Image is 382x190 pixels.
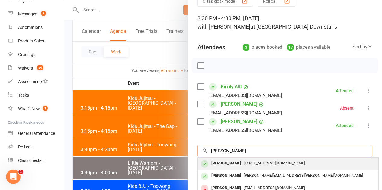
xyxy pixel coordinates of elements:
div: General attendance [18,131,55,136]
div: Product Sales [18,39,44,43]
input: Search to add attendees [197,145,372,157]
a: General attendance kiosk mode [8,127,64,140]
div: Attended [336,123,354,128]
div: places booked [243,43,282,51]
span: [EMAIL_ADDRESS][DOMAIN_NAME] [244,185,305,190]
div: Gradings [18,52,35,57]
a: Tasks [8,89,64,102]
iframe: Intercom live chat [6,170,21,184]
a: Automations [8,21,64,34]
a: Product Sales [8,34,64,48]
div: Absent [340,106,354,110]
span: 1 [41,11,46,16]
div: Tasks [18,93,29,98]
a: Messages 1 [8,7,64,21]
div: [EMAIL_ADDRESS][DOMAIN_NAME] [209,92,282,99]
a: [PERSON_NAME] [221,117,257,126]
a: Roll call [8,140,64,154]
div: Attended [336,89,354,93]
div: Messages [18,11,37,16]
div: [PERSON_NAME] [209,159,244,168]
div: places available [287,43,330,51]
span: [EMAIL_ADDRESS][DOMAIN_NAME] [244,161,305,165]
div: What's New [18,106,40,111]
span: 1 [18,170,23,174]
div: 17 [287,44,294,51]
div: member [201,160,208,168]
span: 54 [37,65,43,70]
span: at [GEOGRAPHIC_DATA] Downstairs [250,23,337,30]
a: Assessments [8,75,64,89]
a: Kirrily Allt [221,82,242,92]
div: Attendees [197,43,225,51]
div: 3 [243,44,249,51]
div: Automations [18,25,43,30]
div: Waivers [18,66,33,70]
span: [PERSON_NAME][EMAIL_ADDRESS][PERSON_NAME][DOMAIN_NAME] [244,173,363,178]
span: 1 [43,106,48,111]
a: Class kiosk mode [8,154,64,167]
div: Roll call [18,145,32,149]
div: 3:30 PM - 4:30 PM, [DATE] [197,14,372,31]
div: [PERSON_NAME] [209,171,244,180]
div: [EMAIL_ADDRESS][DOMAIN_NAME] [209,109,282,117]
a: Waivers 54 [8,61,64,75]
span: with [PERSON_NAME] [197,23,250,30]
a: What's New1 [8,102,64,116]
a: Gradings [8,48,64,61]
div: Sort by [352,43,372,51]
div: member [201,173,208,180]
div: [EMAIL_ADDRESS][DOMAIN_NAME] [209,126,282,134]
div: Class check-in [18,158,45,163]
a: [PERSON_NAME] [221,99,257,109]
div: Assessments [18,79,48,84]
